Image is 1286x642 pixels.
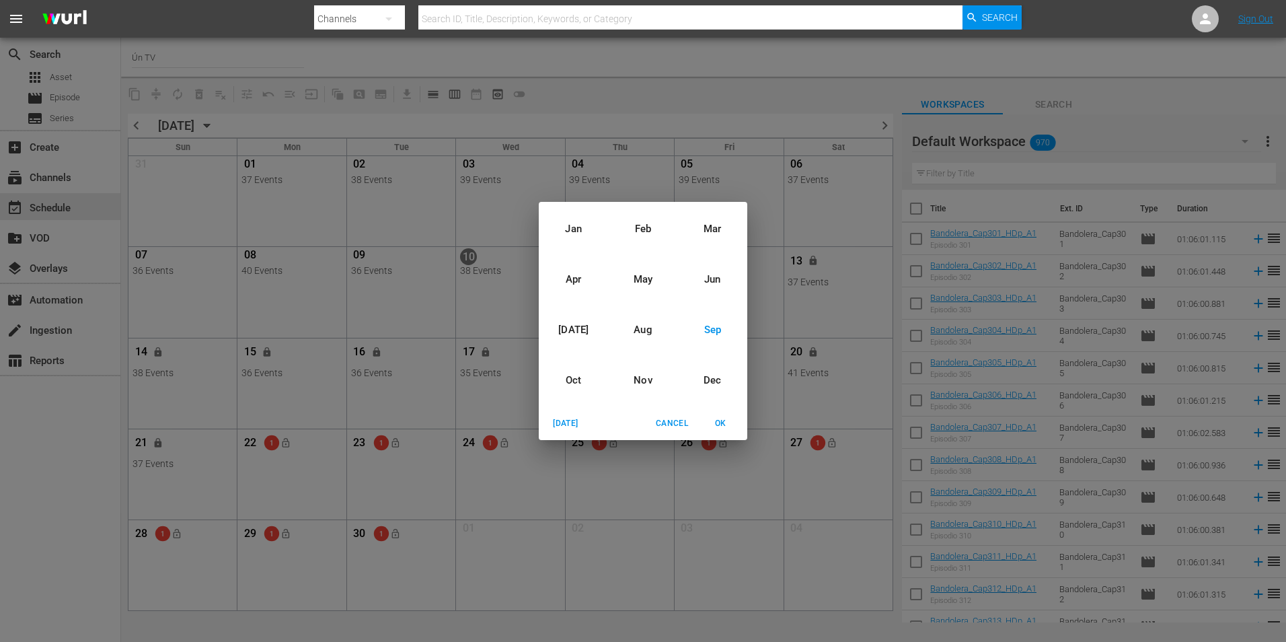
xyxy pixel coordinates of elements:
[608,254,677,305] div: May
[678,204,747,254] div: Mar
[608,305,677,355] div: Aug
[650,413,693,435] button: Cancel
[8,11,24,27] span: menu
[539,254,608,305] div: Apr
[678,305,747,355] div: Sep
[982,5,1018,30] span: Search
[678,254,747,305] div: Jun
[608,204,677,254] div: Feb
[704,417,736,431] span: OK
[1238,13,1273,24] a: Sign Out
[539,355,608,406] div: Oct
[699,413,742,435] button: OK
[550,417,582,431] span: [DATE]
[656,417,688,431] span: Cancel
[678,355,747,406] div: Dec
[539,305,608,355] div: [DATE]
[32,3,97,35] img: ans4CAIJ8jUAAAAAAAAAAAAAAAAAAAAAAAAgQb4GAAAAAAAAAAAAAAAAAAAAAAAAJMjXAAAAAAAAAAAAAAAAAAAAAAAAgAT5G...
[544,413,587,435] button: [DATE]
[539,204,608,254] div: Jan
[608,355,677,406] div: Nov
